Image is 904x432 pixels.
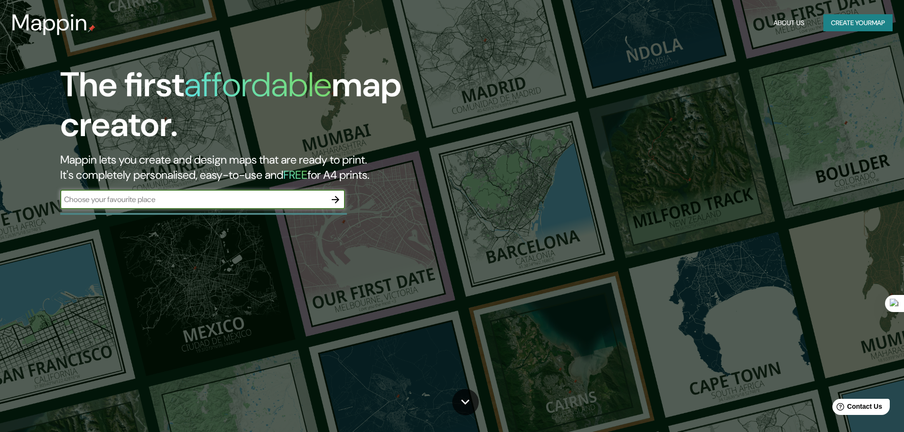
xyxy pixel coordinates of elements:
[820,395,894,422] iframe: Help widget launcher
[60,194,326,205] input: Choose your favourite place
[11,9,88,36] h3: Mappin
[184,63,332,107] h1: affordable
[88,25,95,32] img: mappin-pin
[770,14,808,32] button: About Us
[60,152,513,183] h2: Mappin lets you create and design maps that are ready to print. It's completely personalised, eas...
[60,65,513,152] h1: The first map creator.
[283,167,308,182] h5: FREE
[823,14,893,32] button: Create yourmap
